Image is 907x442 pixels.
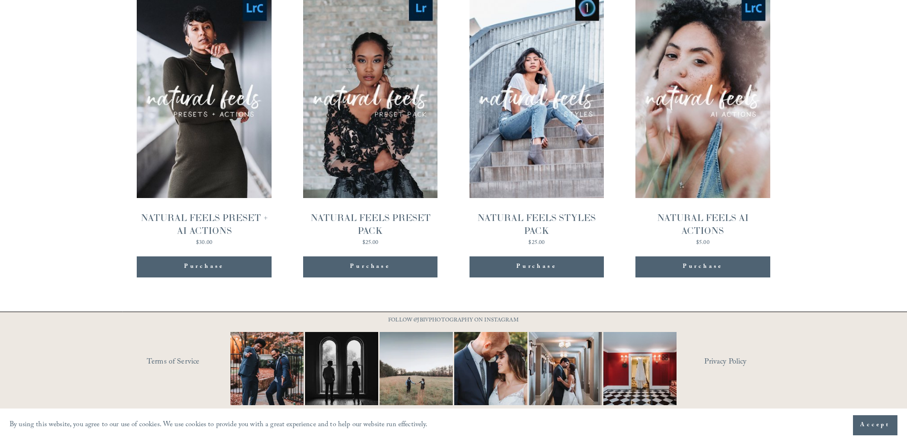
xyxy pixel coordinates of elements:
p: By using this website, you agree to our use of cookies. We use cookies to provide you with a grea... [10,419,428,432]
div: Purchase [137,256,271,277]
div: Purchase [184,262,224,272]
div: Purchase [303,256,437,277]
div: $5.00 [635,240,770,246]
div: $30.00 [137,240,271,246]
a: Terms of Service [147,355,258,370]
img: Two #WideShotWednesdays Two totally different vibes. Which side are you&mdash;are you into that b... [361,332,471,405]
p: FOLLOW @JBIVPHOTOGRAPHY ON INSTAGRAM [370,316,537,326]
div: Purchase [350,262,390,272]
img: Not your average dress photo. But then again, you're not here for an average wedding or looking f... [585,332,695,405]
div: Purchase [635,256,770,277]
span: Accept [860,420,890,430]
img: A lot of couples get nervous in front of the camera and that&rsquo;s completely normal. You&rsquo... [436,332,546,405]
div: NATURAL FEELS STYLES PACK [470,211,604,237]
div: NATURAL FEELS PRESET + AI ACTIONS [137,211,271,237]
div: $25.00 [303,240,437,246]
div: $25.00 [470,240,604,246]
img: A quiet hallway. A single kiss. That&rsquo;s all it takes 📷 #RaleighWeddingPhotographer [511,332,621,405]
div: Purchase [470,256,604,277]
img: You just need the right photographer that matches your vibe 📷🎉 #RaleighWeddingPhotographer [218,332,316,405]
a: Privacy Policy [704,355,788,370]
div: Purchase [516,262,557,272]
img: Black &amp; White appreciation post. 😍😍 ⠀⠀⠀⠀⠀⠀⠀⠀⠀ I don&rsquo;t care what anyone says black and w... [293,332,390,405]
div: NATURAL FEELS PRESET PACK [303,211,437,237]
button: Accept [853,415,897,435]
div: Purchase [683,262,723,272]
div: NATURAL FEELS AI ACTIONS [635,211,770,237]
